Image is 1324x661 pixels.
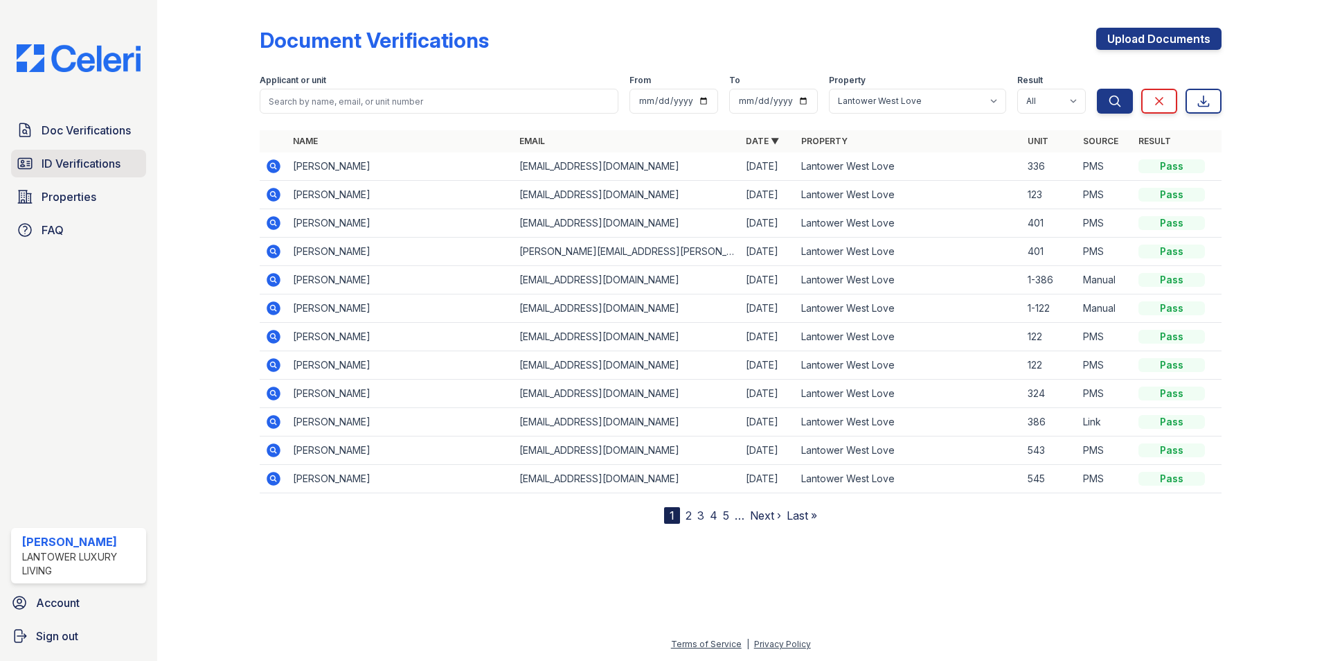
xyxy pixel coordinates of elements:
[1022,380,1077,408] td: 324
[735,507,744,524] span: …
[287,351,514,380] td: [PERSON_NAME]
[42,155,120,172] span: ID Verifications
[514,266,740,294] td: [EMAIL_ADDRESS][DOMAIN_NAME]
[1138,443,1205,457] div: Pass
[287,209,514,238] td: [PERSON_NAME]
[1022,408,1077,437] td: 386
[1138,159,1205,173] div: Pass
[6,589,152,617] a: Account
[514,209,740,238] td: [EMAIL_ADDRESS][DOMAIN_NAME]
[1077,437,1133,465] td: PMS
[1138,216,1205,230] div: Pass
[796,408,1022,437] td: Lantower West Love
[36,594,80,611] span: Account
[746,136,779,146] a: Date ▼
[514,294,740,323] td: [EMAIL_ADDRESS][DOMAIN_NAME]
[1138,387,1205,400] div: Pass
[729,75,740,86] label: To
[796,152,1022,181] td: Lantower West Love
[796,266,1022,294] td: Lantower West Love
[1077,238,1133,266] td: PMS
[1138,330,1205,344] div: Pass
[42,222,64,238] span: FAQ
[287,380,514,408] td: [PERSON_NAME]
[514,323,740,351] td: [EMAIL_ADDRESS][DOMAIN_NAME]
[796,181,1022,209] td: Lantower West Love
[629,75,651,86] label: From
[1138,188,1205,202] div: Pass
[686,509,692,522] a: 2
[11,216,146,244] a: FAQ
[1138,136,1171,146] a: Result
[1022,266,1077,294] td: 1-386
[514,181,740,209] td: [EMAIL_ADDRESS][DOMAIN_NAME]
[740,266,796,294] td: [DATE]
[796,323,1022,351] td: Lantower West Love
[11,183,146,211] a: Properties
[1096,28,1222,50] a: Upload Documents
[1077,380,1133,408] td: PMS
[287,181,514,209] td: [PERSON_NAME]
[740,181,796,209] td: [DATE]
[287,323,514,351] td: [PERSON_NAME]
[740,323,796,351] td: [DATE]
[1028,136,1048,146] a: Unit
[796,209,1022,238] td: Lantower West Love
[1077,152,1133,181] td: PMS
[514,238,740,266] td: [PERSON_NAME][EMAIL_ADDRESS][PERSON_NAME][DOMAIN_NAME]
[514,408,740,437] td: [EMAIL_ADDRESS][DOMAIN_NAME]
[514,351,740,380] td: [EMAIL_ADDRESS][DOMAIN_NAME]
[42,122,131,139] span: Doc Verifications
[1138,273,1205,287] div: Pass
[740,380,796,408] td: [DATE]
[1077,266,1133,294] td: Manual
[1017,75,1043,86] label: Result
[796,351,1022,380] td: Lantower West Love
[514,152,740,181] td: [EMAIL_ADDRESS][DOMAIN_NAME]
[36,628,78,644] span: Sign out
[740,437,796,465] td: [DATE]
[514,437,740,465] td: [EMAIL_ADDRESS][DOMAIN_NAME]
[746,639,749,649] div: |
[664,507,680,524] div: 1
[1138,415,1205,429] div: Pass
[796,294,1022,323] td: Lantower West Love
[1022,351,1077,380] td: 122
[514,465,740,493] td: [EMAIL_ADDRESS][DOMAIN_NAME]
[1022,323,1077,351] td: 122
[1077,323,1133,351] td: PMS
[740,351,796,380] td: [DATE]
[1077,294,1133,323] td: Manual
[22,534,141,550] div: [PERSON_NAME]
[1138,245,1205,258] div: Pass
[287,437,514,465] td: [PERSON_NAME]
[754,639,811,649] a: Privacy Policy
[6,44,152,72] img: CE_Logo_Blue-a8612792a0a2168367f1c8372b55b34899dd931a85d93a1a3d3e32e68fde9ad4.png
[697,509,704,522] a: 3
[293,136,318,146] a: Name
[287,152,514,181] td: [PERSON_NAME]
[1022,238,1077,266] td: 401
[750,509,781,522] a: Next ›
[287,408,514,437] td: [PERSON_NAME]
[740,294,796,323] td: [DATE]
[1077,408,1133,437] td: Link
[1022,465,1077,493] td: 545
[1022,209,1077,238] td: 401
[1077,351,1133,380] td: PMS
[6,622,152,650] a: Sign out
[796,437,1022,465] td: Lantower West Love
[1077,181,1133,209] td: PMS
[710,509,717,522] a: 4
[260,89,618,114] input: Search by name, email, or unit number
[1022,152,1077,181] td: 336
[1077,209,1133,238] td: PMS
[42,188,96,205] span: Properties
[514,380,740,408] td: [EMAIL_ADDRESS][DOMAIN_NAME]
[829,75,866,86] label: Property
[740,465,796,493] td: [DATE]
[796,238,1022,266] td: Lantower West Love
[1022,437,1077,465] td: 543
[1138,301,1205,315] div: Pass
[287,266,514,294] td: [PERSON_NAME]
